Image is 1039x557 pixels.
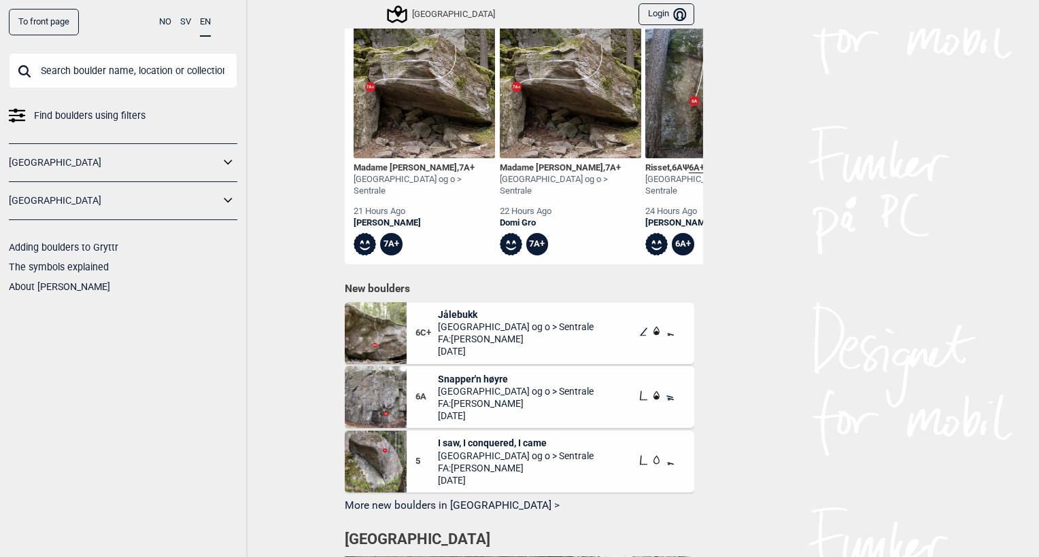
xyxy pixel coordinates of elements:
[438,373,594,385] span: Snapper'n høyre
[345,431,407,492] img: I saw I conquered I came
[354,206,495,217] div: 21 hours ago
[9,9,79,35] a: To front page
[672,162,683,173] span: 6A
[645,162,787,174] div: Risset , Ψ
[438,333,594,345] span: FA: [PERSON_NAME]
[9,53,237,88] input: Search boulder name, location or collection
[459,162,475,173] span: 7A+
[500,217,641,229] a: Domi Gro
[438,437,594,449] span: I saw, I conquered, I came
[500,162,641,174] div: Madame [PERSON_NAME] ,
[438,397,594,410] span: FA: [PERSON_NAME]
[180,9,191,35] button: SV
[345,495,694,516] button: More new boulders in [GEOGRAPHIC_DATA] >
[526,233,549,255] div: 7A+
[345,529,694,550] h1: [GEOGRAPHIC_DATA]
[345,302,407,364] img: Jalebukk
[415,327,438,339] span: 6C+
[415,456,438,467] span: 5
[415,391,438,403] span: 6A
[380,233,403,255] div: 7A+
[9,153,220,173] a: [GEOGRAPHIC_DATA]
[354,217,495,229] a: [PERSON_NAME]
[438,345,594,357] span: [DATE]
[438,410,594,422] span: [DATE]
[345,431,694,492] div: I saw I conquered I came5I saw, I conquered, I came[GEOGRAPHIC_DATA] og o > SentraleFA:[PERSON_NA...
[354,17,495,158] img: Madame Forte 200422
[638,3,694,26] button: Login
[200,9,211,37] button: EN
[500,206,641,217] div: 22 hours ago
[672,233,694,255] div: 6A+
[689,162,704,173] span: 6A+
[500,174,641,197] div: [GEOGRAPHIC_DATA] og o > Sentrale
[345,366,694,428] div: Snappern hoyre6ASnapper'n høyre[GEOGRAPHIC_DATA] og o > SentraleFA:[PERSON_NAME][DATE]
[438,385,594,397] span: [GEOGRAPHIC_DATA] og o > Sentrale
[438,474,594,486] span: [DATE]
[9,281,110,292] a: About [PERSON_NAME]
[345,282,694,295] h1: New boulders
[389,6,495,22] div: [GEOGRAPHIC_DATA]
[438,450,594,462] span: [GEOGRAPHIC_DATA] og o > Sentrale
[34,106,146,126] span: Find boulders using filters
[645,206,787,217] div: 24 hours ago
[500,17,641,158] img: Madame Forte 200422
[645,217,787,229] a: [PERSON_NAME]
[9,191,220,211] a: [GEOGRAPHIC_DATA]
[159,9,171,35] button: NO
[9,242,118,253] a: Adding boulders to Gryttr
[438,462,594,474] span: FA: [PERSON_NAME]
[354,162,495,174] div: Madame [PERSON_NAME] ,
[438,321,594,333] span: [GEOGRAPHIC_DATA] og o > Sentrale
[9,106,237,126] a: Find boulders using filters
[354,174,495,197] div: [GEOGRAPHIC_DATA] og o > Sentrale
[645,17,787,158] img: Risset 200322
[9,262,109,272] a: The symbols explained
[605,162,621,173] span: 7A+
[345,366,407,428] img: Snappern hoyre
[645,174,787,197] div: [GEOGRAPHIC_DATA] og o > Sentrale
[345,302,694,364] div: Jalebukk6C+Jålebukk[GEOGRAPHIC_DATA] og o > SentraleFA:[PERSON_NAME][DATE]
[438,308,594,321] span: Jålebukk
